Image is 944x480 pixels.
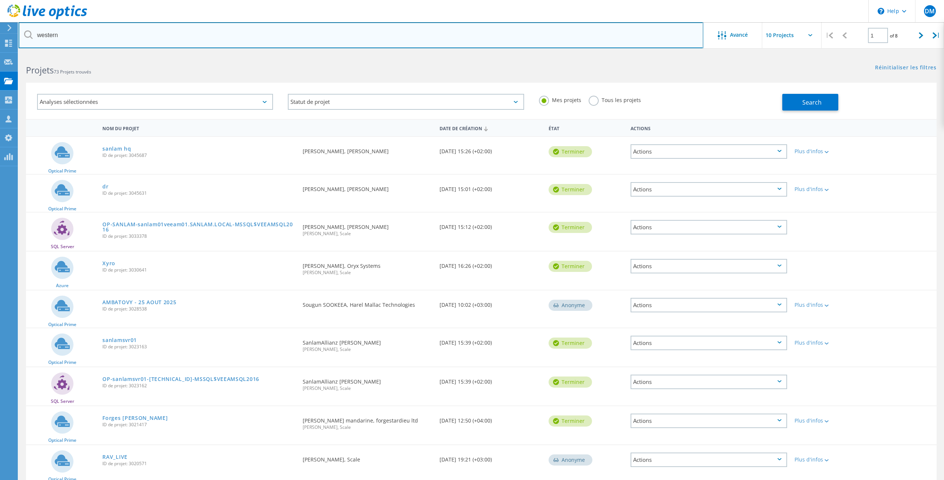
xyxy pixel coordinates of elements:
[549,184,592,195] div: Terminer
[7,16,87,21] a: Live Optics Dashboard
[48,169,76,173] span: Optical Prime
[303,231,432,236] span: [PERSON_NAME], Scale
[37,94,273,110] div: Analyses sélectionnées
[102,261,115,266] a: Xyro
[549,454,592,466] div: Anonyme
[303,425,432,430] span: [PERSON_NAME], Scale
[51,244,74,249] span: SQL Server
[802,98,822,106] span: Search
[102,461,295,466] span: ID de projet: 3020571
[631,414,787,428] div: Actions
[436,328,545,353] div: [DATE] 15:39 (+02:00)
[102,377,259,382] a: OP-sanlamsvr01-[TECHNICAL_ID]-MSSQL$VEEAMSQL2016
[822,22,837,49] div: |
[102,234,295,239] span: ID de projet: 3033378
[795,149,860,154] div: Plus d'infos
[102,222,295,232] a: OP-SANLAM-sanlam01veeam01.SANLAM.LOCAL-MSSQL$VEEAMSQL2016
[549,415,592,427] div: Terminer
[303,386,432,391] span: [PERSON_NAME], Scale
[545,121,627,135] div: État
[102,307,295,311] span: ID de projet: 3028538
[925,8,935,14] span: DM
[795,187,860,192] div: Plus d'infos
[102,454,128,460] a: RAV_LIVE
[890,33,898,39] span: of 8
[795,340,860,345] div: Plus d'infos
[299,213,435,243] div: [PERSON_NAME], [PERSON_NAME]
[299,290,435,315] div: Sougun SOOKEEA, Harel Mallac Technologies
[303,347,432,352] span: [PERSON_NAME], Scale
[19,22,703,48] input: Rechercher des projets par nom, propriétaire, ID, société, etc.
[782,94,838,111] button: Search
[795,418,860,423] div: Plus d'infos
[299,251,435,282] div: [PERSON_NAME], Oryx Systems
[288,94,524,110] div: Statut de projet
[56,283,69,288] span: Azure
[99,121,299,135] div: Nom du projet
[26,64,54,76] b: Projets
[102,423,295,427] span: ID de projet: 3021417
[549,377,592,388] div: Terminer
[436,175,545,199] div: [DATE] 15:01 (+02:00)
[102,415,168,421] a: Forges [PERSON_NAME]
[549,338,592,349] div: Terminer
[51,399,74,404] span: SQL Server
[631,336,787,350] div: Actions
[102,384,295,388] span: ID de projet: 3023162
[102,184,108,189] a: dr
[631,453,787,467] div: Actions
[48,360,76,365] span: Optical Prime
[48,438,76,443] span: Optical Prime
[631,182,787,197] div: Actions
[102,146,131,151] a: sanlam hq
[631,144,787,159] div: Actions
[929,22,944,49] div: |
[436,290,545,315] div: [DATE] 10:02 (+03:00)
[48,207,76,211] span: Optical Prime
[549,300,592,311] div: Anonyme
[436,121,545,135] div: Date de création
[436,406,545,431] div: [DATE] 12:50 (+04:00)
[539,96,581,103] label: Mes projets
[878,8,884,14] svg: \n
[299,367,435,398] div: SanlamAllianz [PERSON_NAME]
[102,338,137,343] a: sanlamsvr01
[102,345,295,349] span: ID de projet: 3023163
[102,153,295,158] span: ID de projet: 3045687
[631,298,787,312] div: Actions
[299,406,435,437] div: [PERSON_NAME] mandarine, forgestardieu ltd
[299,445,435,470] div: [PERSON_NAME], Scale
[102,300,176,305] a: AMBATOVY - 25 AOUT 2025
[436,367,545,392] div: [DATE] 15:39 (+02:00)
[299,137,435,161] div: [PERSON_NAME], [PERSON_NAME]
[549,146,592,157] div: Terminer
[627,121,791,135] div: Actions
[631,220,787,234] div: Actions
[549,222,592,233] div: Terminer
[303,270,432,275] span: [PERSON_NAME], Scale
[436,445,545,470] div: [DATE] 19:21 (+03:00)
[54,69,91,75] span: 73 Projets trouvés
[436,251,545,276] div: [DATE] 16:26 (+02:00)
[631,375,787,389] div: Actions
[436,137,545,161] div: [DATE] 15:26 (+02:00)
[299,328,435,359] div: SanlamAllianz [PERSON_NAME]
[589,96,641,103] label: Tous les projets
[549,261,592,272] div: Terminer
[631,259,787,273] div: Actions
[730,32,748,37] span: Avancé
[795,302,860,308] div: Plus d'infos
[875,65,937,71] a: Réinitialiser les filtres
[102,191,295,195] span: ID de projet: 3045631
[436,213,545,237] div: [DATE] 15:12 (+02:00)
[299,175,435,199] div: [PERSON_NAME], [PERSON_NAME]
[795,457,860,462] div: Plus d'infos
[48,322,76,327] span: Optical Prime
[102,268,295,272] span: ID de projet: 3030641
